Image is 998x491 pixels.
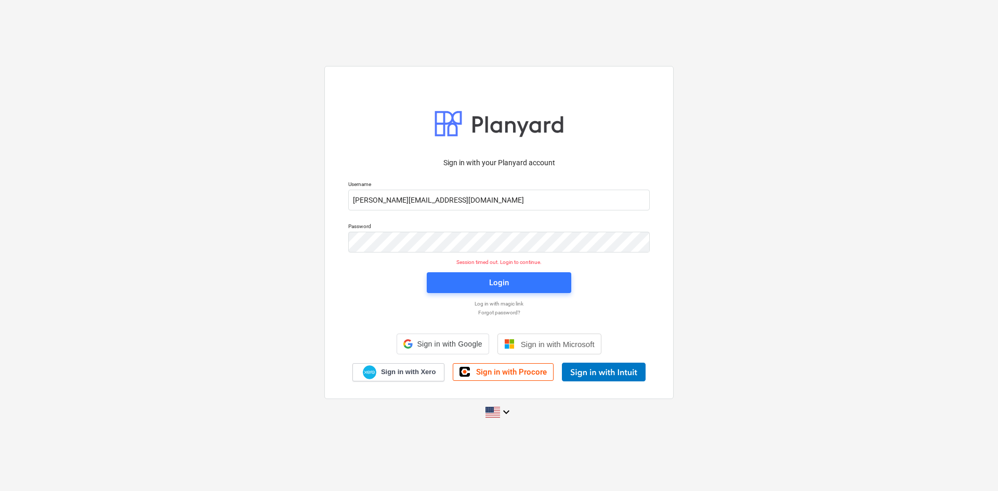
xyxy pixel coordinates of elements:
[489,276,509,289] div: Login
[453,363,554,381] a: Sign in with Procore
[417,340,482,348] span: Sign in with Google
[348,223,650,232] p: Password
[504,339,515,349] img: Microsoft logo
[348,181,650,190] p: Username
[352,363,445,381] a: Sign in with Xero
[348,190,650,210] input: Username
[381,367,436,377] span: Sign in with Xero
[397,334,489,354] div: Sign in with Google
[427,272,571,293] button: Login
[476,367,547,377] span: Sign in with Procore
[342,259,656,266] p: Session timed out. Login to continue.
[521,340,595,349] span: Sign in with Microsoft
[348,157,650,168] p: Sign in with your Planyard account
[500,406,513,418] i: keyboard_arrow_down
[363,365,376,379] img: Xero logo
[343,309,655,316] a: Forgot password?
[343,300,655,307] a: Log in with magic link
